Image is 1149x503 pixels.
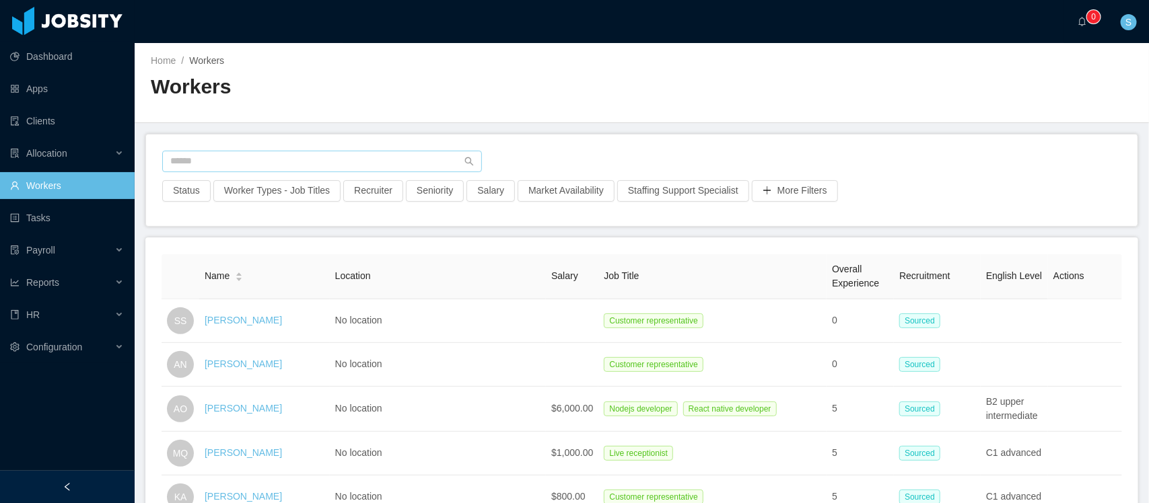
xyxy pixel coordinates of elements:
[174,307,187,334] span: SS
[899,357,940,372] span: Sourced
[26,148,67,159] span: Allocation
[466,180,515,202] button: Salary
[10,278,20,287] i: icon: line-chart
[1078,17,1087,26] i: icon: bell
[832,264,879,288] span: Overall Experience
[26,245,55,256] span: Payroll
[604,401,677,416] span: Nodejs developer
[604,313,703,328] span: Customer representative
[464,157,474,166] i: icon: search
[10,108,124,134] a: icon: auditClients
[551,403,593,414] span: $6,000.00
[10,43,124,70] a: icon: pie-chartDashboard
[10,75,124,102] a: icon: appstoreApps
[205,491,282,502] a: [PERSON_NAME]
[827,432,894,475] td: 5
[26,277,59,288] span: Reports
[10,310,20,319] i: icon: book
[10,172,124,199] a: icon: userWorkers
[604,270,639,281] span: Job Title
[236,271,243,275] i: icon: caret-up
[10,149,20,158] i: icon: solution
[205,269,230,283] span: Name
[551,491,586,502] span: $800.00
[330,343,546,387] td: No location
[518,180,615,202] button: Market Availability
[330,387,546,432] td: No location
[551,270,578,281] span: Salary
[235,270,243,280] div: Sort
[899,446,940,461] span: Sourced
[1087,10,1101,24] sup: 0
[899,270,950,281] span: Recruitment
[174,395,187,422] span: AO
[1125,14,1131,30] span: S
[205,447,282,458] a: [PERSON_NAME]
[213,180,341,202] button: Worker Types - Job Titles
[1053,270,1084,281] span: Actions
[26,342,82,352] span: Configuration
[981,432,1048,475] td: C1 advanced
[551,447,593,458] span: $1,000.00
[683,401,777,416] span: React native developer
[10,245,20,255] i: icon: file-protect
[899,401,940,416] span: Sourced
[330,432,546,475] td: No location
[173,440,188,467] span: MQ
[151,55,176,66] a: Home
[10,204,124,231] a: icon: profileTasks
[26,309,40,320] span: HR
[189,55,224,66] span: Workers
[604,357,703,372] span: Customer representative
[330,299,546,343] td: No location
[205,403,282,414] a: [PERSON_NAME]
[406,180,464,202] button: Seniority
[899,313,940,328] span: Sourced
[205,358,282,369] a: [PERSON_NAME]
[617,180,749,202] button: Staffing Support Specialist
[752,180,838,202] button: icon: plusMore Filters
[181,55,184,66] span: /
[827,343,894,387] td: 0
[981,387,1048,432] td: B2 upper intermediate
[205,315,282,325] a: [PERSON_NAME]
[162,180,211,202] button: Status
[986,270,1042,281] span: English Level
[827,299,894,343] td: 0
[343,180,403,202] button: Recruiter
[604,446,673,461] span: Live receptionist
[827,387,894,432] td: 5
[151,73,642,101] h2: Workers
[335,270,371,281] span: Location
[236,276,243,280] i: icon: caret-down
[10,342,20,352] i: icon: setting
[174,351,186,378] span: AN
